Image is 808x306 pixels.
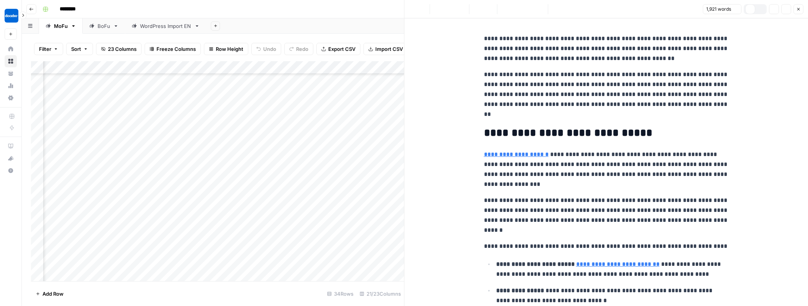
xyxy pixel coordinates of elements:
a: Your Data [5,67,17,80]
a: BoFu [83,18,125,34]
div: 21/23 Columns [357,288,404,300]
span: Undo [263,45,276,53]
span: Add Row [42,290,64,298]
span: Sort [71,45,81,53]
div: What's new? [5,153,16,164]
a: WordPress Import EN [125,18,206,34]
button: Undo [251,43,281,55]
span: Import CSV [375,45,403,53]
button: 23 Columns [96,43,142,55]
button: Help + Support [5,164,17,177]
span: 23 Columns [108,45,137,53]
button: Row Height [204,43,248,55]
div: 34 Rows [324,288,357,300]
div: MoFu [54,22,68,30]
button: Filter [34,43,63,55]
a: Settings [5,92,17,104]
img: Docebo Logo [5,9,18,23]
a: Home [5,43,17,55]
button: What's new? [5,152,17,164]
button: Workspace: Docebo [5,6,17,25]
a: AirOps Academy [5,140,17,152]
button: Import CSV [363,43,408,55]
span: Freeze Columns [156,45,196,53]
span: Row Height [216,45,243,53]
div: BoFu [98,22,110,30]
a: Browse [5,55,17,67]
button: Add Row [31,288,68,300]
button: Sort [66,43,93,55]
span: 1,921 words [706,6,731,13]
span: Filter [39,45,51,53]
button: Redo [284,43,313,55]
a: Usage [5,80,17,92]
div: WordPress Import EN [140,22,191,30]
span: Redo [296,45,308,53]
button: 1,921 words [703,4,741,14]
button: Freeze Columns [145,43,201,55]
span: Export CSV [328,45,355,53]
button: Export CSV [316,43,360,55]
a: MoFu [39,18,83,34]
